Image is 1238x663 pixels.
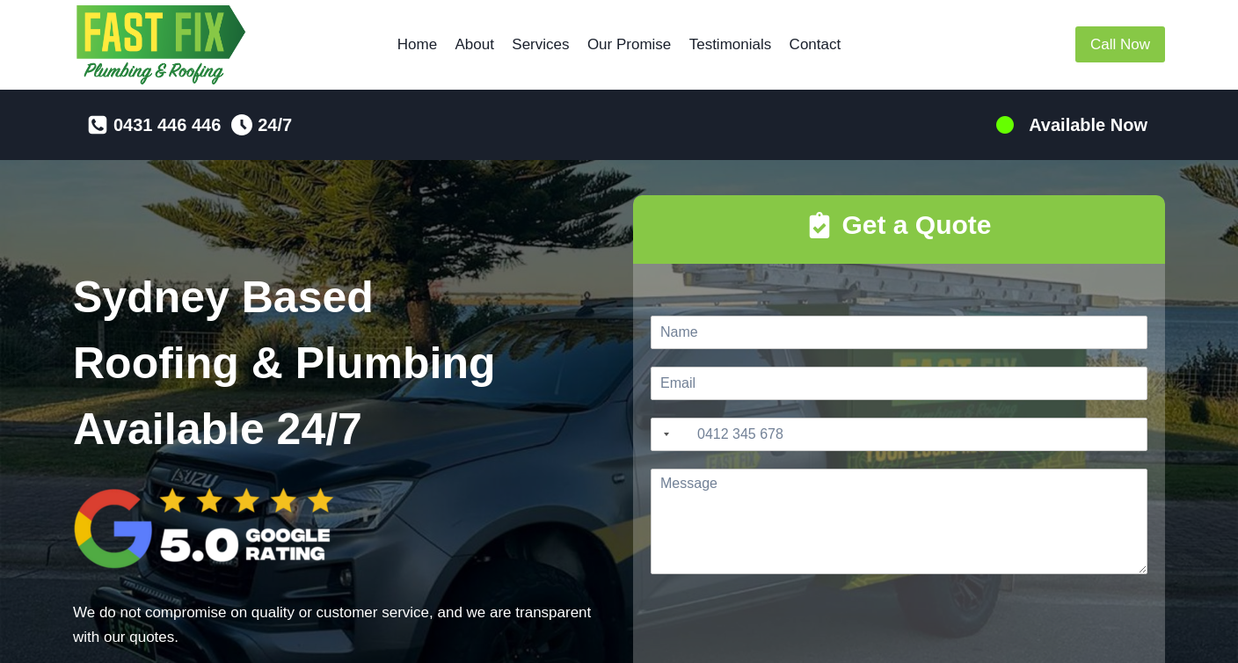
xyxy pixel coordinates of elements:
nav: Primary Navigation [389,24,850,66]
a: Testimonials [681,24,781,66]
span: 0431 446 446 [113,111,221,139]
a: Our Promise [579,24,681,66]
strong: Get a Quote [841,210,991,239]
h5: Available Now [1029,112,1147,138]
a: Call Now [1075,26,1165,62]
a: 0431 446 446 [87,111,221,139]
span: 24/7 [258,111,292,139]
button: Selected country [652,419,674,450]
a: Contact [780,24,849,66]
input: Name [651,316,1147,349]
img: 100-percents.png [994,114,1016,135]
input: Email [651,367,1147,400]
p: We do not compromise on quality or customer service, and we are transparent with our quotes. [73,601,605,648]
h1: Sydney Based Roofing & Plumbing Available 24/7 [73,265,605,463]
input: Phone [651,418,1147,451]
a: Home [389,24,447,66]
a: Services [503,24,579,66]
a: About [446,24,503,66]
